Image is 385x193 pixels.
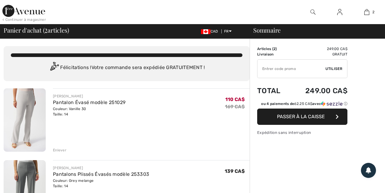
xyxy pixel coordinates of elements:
[53,165,149,171] div: [PERSON_NAME]
[53,171,149,177] a: Pantalons Plissés Évasés modèle 253303
[277,114,325,119] span: Passer à la caisse
[289,81,347,101] td: 249.00 CA$
[2,5,45,17] img: 1ère Avenue
[364,8,369,16] img: Mon panier
[257,81,289,101] td: Total
[45,26,48,33] span: 2
[4,27,69,33] span: Panier d'achat ( articles)
[48,62,60,74] img: Congratulation2.svg
[4,88,46,152] img: Pantalon Évasé modèle 251029
[289,46,347,52] td: 249.00 CA$
[321,101,343,106] img: Sezzle
[2,17,46,22] div: < Continuer à magasiner
[11,62,242,74] div: Félicitations ! Votre commande sera expédiée GRATUITEMENT !
[257,46,289,52] td: Articles ( )
[273,47,276,51] span: 2
[225,104,245,109] s: 169 CA$
[310,8,316,16] img: recherche
[372,9,374,15] span: 2
[325,66,342,71] span: Utiliser
[53,100,125,105] a: Pantalon Évasé modèle 251029
[224,29,232,33] span: FR
[289,52,347,57] td: Gratuit
[53,147,66,153] div: Enlever
[201,29,220,33] span: CAD
[53,93,125,99] div: [PERSON_NAME]
[294,102,312,106] span: 62.25 CA$
[225,168,245,174] span: 139 CA$
[246,27,381,33] div: Sommaire
[225,96,245,102] span: 110 CA$
[261,101,347,106] div: ou 4 paiements de avec
[53,106,125,117] div: Couleur: Vanille 30 Taille: 14
[353,8,380,16] a: 2
[257,60,325,78] input: Code promo
[201,29,211,34] img: Canadian Dollar
[257,109,347,125] button: Passer à la caisse
[257,101,347,109] div: ou 4 paiements de62.25 CA$avecSezzle Cliquez pour en savoir plus sur Sezzle
[257,130,347,135] div: Expédition sans interruption
[337,8,342,16] img: Mes infos
[257,52,289,57] td: Livraison
[332,8,347,16] a: Se connecter
[53,178,149,189] div: Couleur: Grey melange Taille: 14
